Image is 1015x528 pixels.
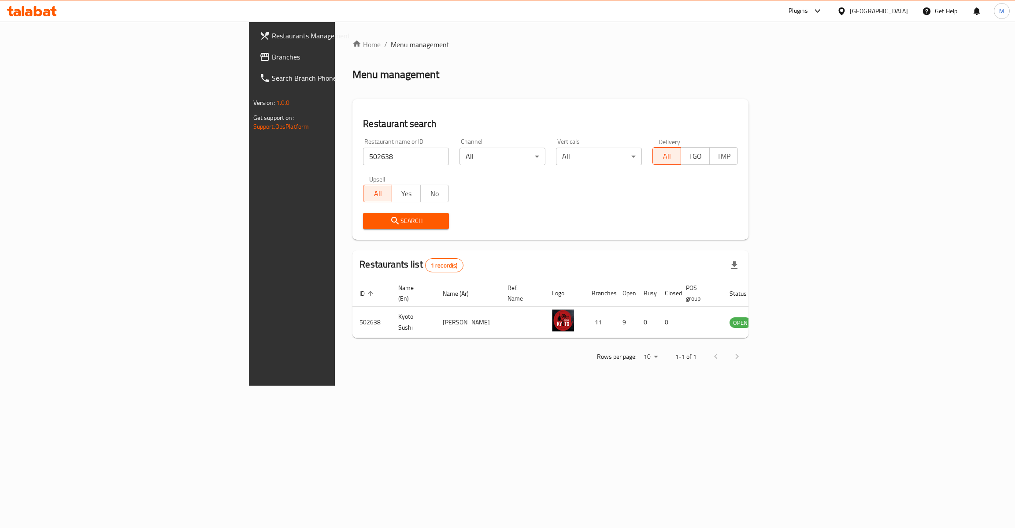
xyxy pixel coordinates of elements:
[658,307,679,338] td: 0
[675,351,696,362] p: 1-1 of 1
[359,288,376,299] span: ID
[637,307,658,338] td: 0
[597,351,637,362] p: Rows per page:
[615,307,637,338] td: 9
[713,150,735,163] span: TMP
[709,147,738,165] button: TMP
[850,6,908,16] div: [GEOGRAPHIC_DATA]
[367,187,389,200] span: All
[253,112,294,123] span: Get support on:
[252,67,419,89] a: Search Branch Phone
[352,39,748,50] nav: breadcrumb
[659,138,681,145] label: Delivery
[363,148,449,165] input: Search for restaurant name or ID..
[789,6,808,16] div: Plugins
[443,288,480,299] span: Name (Ar)
[253,121,309,132] a: Support.OpsPlatform
[637,280,658,307] th: Busy
[424,187,446,200] span: No
[272,52,411,62] span: Branches
[585,307,615,338] td: 11
[363,213,449,229] button: Search
[352,280,799,338] table: enhanced table
[369,176,385,182] label: Upsell
[398,283,425,304] span: Name (En)
[272,30,411,41] span: Restaurants Management
[276,97,290,108] span: 1.0.0
[459,148,545,165] div: All
[252,25,419,46] a: Restaurants Management
[363,185,392,202] button: All
[724,255,745,276] div: Export file
[640,350,661,364] div: Rows per page:
[370,216,442,227] span: Search
[656,150,678,163] span: All
[436,307,500,338] td: [PERSON_NAME]
[253,97,275,108] span: Version:
[507,283,534,304] span: Ref. Name
[552,309,574,331] img: Kyoto Sushi
[652,147,682,165] button: All
[420,185,449,202] button: No
[363,117,738,130] h2: Restaurant search
[272,73,411,83] span: Search Branch Phone
[730,288,758,299] span: Status
[425,258,463,272] div: Total records count
[615,280,637,307] th: Open
[252,46,419,67] a: Branches
[681,147,710,165] button: TGO
[545,280,585,307] th: Logo
[391,39,449,50] span: Menu management
[359,258,463,272] h2: Restaurants list
[556,148,642,165] div: All
[999,6,1004,16] span: M
[396,187,417,200] span: Yes
[685,150,706,163] span: TGO
[426,261,463,270] span: 1 record(s)
[658,280,679,307] th: Closed
[585,280,615,307] th: Branches
[686,283,712,304] span: POS group
[730,318,751,328] span: OPEN
[392,185,421,202] button: Yes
